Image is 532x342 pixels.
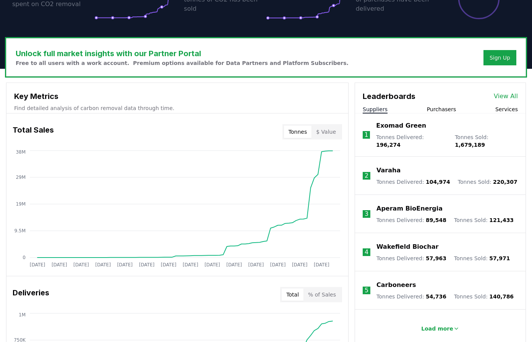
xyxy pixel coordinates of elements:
[248,262,264,267] tspan: [DATE]
[454,293,514,300] p: Tonnes Sold :
[52,262,67,267] tspan: [DATE]
[455,133,518,149] p: Tonnes Sold :
[292,262,308,267] tspan: [DATE]
[16,59,349,67] p: Free to all users with a work account. Premium options available for Data Partners and Platform S...
[365,286,368,295] p: 5
[495,105,518,113] button: Services
[311,126,341,138] button: $ Value
[376,204,443,213] a: Aperam BioEnergia
[458,178,517,186] p: Tonnes Sold :
[282,289,303,301] button: Total
[161,262,177,267] tspan: [DATE]
[489,255,510,261] span: 57,971
[363,105,388,113] button: Suppliers
[14,104,341,112] p: Find detailed analysis of carbon removal data through time.
[13,124,54,139] h3: Total Sales
[427,105,456,113] button: Purchasers
[376,178,450,186] p: Tonnes Delivered :
[139,262,155,267] tspan: [DATE]
[284,126,311,138] button: Tonnes
[365,130,368,139] p: 1
[365,171,368,180] p: 2
[270,262,286,267] tspan: [DATE]
[494,92,518,101] a: View All
[376,293,446,300] p: Tonnes Delivered :
[426,217,446,223] span: 89,548
[454,216,514,224] p: Tonnes Sold :
[376,280,416,290] a: Carboneers
[455,142,485,148] span: 1,679,189
[226,262,242,267] tspan: [DATE]
[421,325,453,332] p: Load more
[376,121,426,130] a: Exomad Green
[16,48,349,59] h3: Unlock full market insights with our Partner Portal
[376,254,446,262] p: Tonnes Delivered :
[303,289,341,301] button: % of Sales
[490,54,510,62] a: Sign Up
[365,248,368,257] p: 4
[183,262,198,267] tspan: [DATE]
[454,254,510,262] p: Tonnes Sold :
[14,91,341,102] h3: Key Metrics
[426,293,446,300] span: 54,736
[493,179,517,185] span: 220,307
[19,312,26,318] tspan: 1M
[426,255,446,261] span: 57,963
[314,262,329,267] tspan: [DATE]
[16,175,26,180] tspan: 29M
[13,287,49,302] h3: Deliveries
[16,149,26,155] tspan: 38M
[73,262,89,267] tspan: [DATE]
[15,228,26,233] tspan: 9.5M
[363,91,415,102] h3: Leaderboards
[376,242,438,251] a: Wakefield Biochar
[117,262,133,267] tspan: [DATE]
[489,293,514,300] span: 140,786
[376,166,401,175] a: Varaha
[23,255,26,260] tspan: 0
[415,321,465,336] button: Load more
[95,262,111,267] tspan: [DATE]
[489,217,514,223] span: 121,433
[30,262,45,267] tspan: [DATE]
[426,179,450,185] span: 104,974
[16,201,26,207] tspan: 19M
[376,216,446,224] p: Tonnes Delivered :
[204,262,220,267] tspan: [DATE]
[483,50,516,65] button: Sign Up
[376,133,447,149] p: Tonnes Delivered :
[376,142,401,148] span: 196,274
[365,209,368,219] p: 3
